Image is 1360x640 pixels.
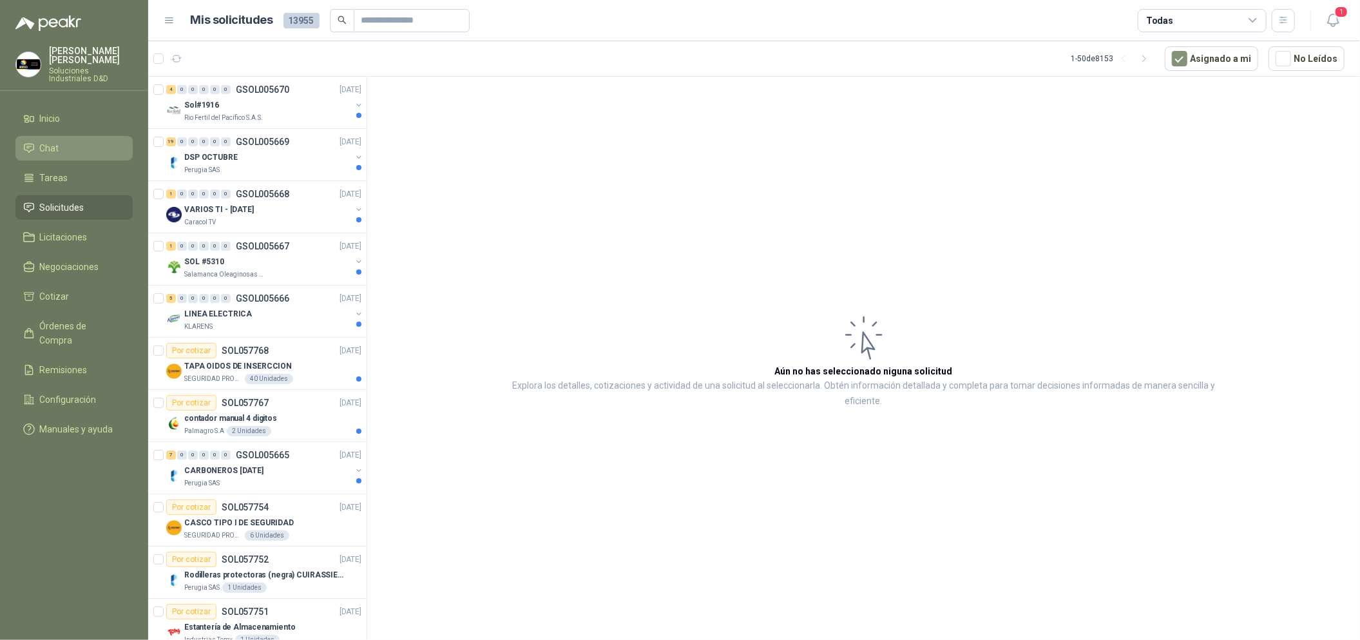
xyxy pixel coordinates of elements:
div: Por cotizar [166,499,216,515]
p: Perugia SAS [184,583,220,593]
p: CARBONEROS [DATE] [184,465,263,477]
p: SOL057751 [222,607,269,616]
div: 0 [210,189,220,199]
div: 0 [188,294,198,303]
p: Perugia SAS [184,478,220,489]
div: 0 [210,294,220,303]
a: 1 0 0 0 0 0 GSOL005667[DATE] Company LogoSOL #5310Salamanca Oleaginosas SAS [166,238,364,280]
div: 0 [221,85,231,94]
p: [DATE] [340,606,361,618]
div: 0 [177,189,187,199]
a: Tareas [15,166,133,190]
span: 13955 [283,13,320,28]
div: 0 [177,294,187,303]
div: 1 [166,242,176,251]
img: Company Logo [166,468,182,483]
p: [DATE] [340,345,361,357]
span: Órdenes de Compra [40,319,120,347]
span: Chat [40,141,59,155]
p: SEGURIDAD PROVISER LTDA [184,374,242,384]
span: Remisiones [40,363,88,377]
p: VARIOS TI - [DATE] [184,204,254,216]
div: Por cotizar [166,552,216,567]
p: Explora los detalles, cotizaciones y actividad de una solicitud al seleccionarla. Obtén informaci... [496,378,1231,409]
a: Órdenes de Compra [15,314,133,353]
p: [PERSON_NAME] [PERSON_NAME] [49,46,133,64]
span: search [338,15,347,24]
div: 40 Unidades [245,374,293,384]
p: KLARENS [184,322,213,332]
div: 0 [199,451,209,460]
div: 0 [210,137,220,146]
p: [DATE] [340,449,361,461]
p: Palmagro S.A [184,426,224,436]
div: 0 [210,451,220,460]
h1: Mis solicitudes [191,11,273,30]
p: TAPA OIDOS DE INSERCCION [184,360,292,373]
span: Cotizar [40,289,70,304]
a: Licitaciones [15,225,133,249]
p: GSOL005668 [236,189,289,199]
div: 0 [188,137,198,146]
p: [DATE] [340,501,361,514]
div: 0 [199,242,209,251]
img: Company Logo [166,259,182,275]
p: GSOL005669 [236,137,289,146]
a: Cotizar [15,284,133,309]
span: Negociaciones [40,260,99,274]
button: Asignado a mi [1165,46,1258,71]
div: 0 [221,189,231,199]
div: 0 [199,294,209,303]
div: 0 [188,242,198,251]
p: [DATE] [340,84,361,96]
div: 0 [188,85,198,94]
p: GSOL005666 [236,294,289,303]
div: 7 [166,451,176,460]
img: Company Logo [166,625,182,640]
a: Por cotizarSOL057768[DATE] Company LogoTAPA OIDOS DE INSERCCIONSEGURIDAD PROVISER LTDA40 Unidades [148,338,367,390]
div: 0 [199,137,209,146]
img: Company Logo [166,207,182,222]
a: Manuales y ayuda [15,417,133,441]
div: 19 [166,137,176,146]
button: No Leídos [1269,46,1345,71]
div: 1 [166,189,176,199]
span: Inicio [40,112,61,126]
div: 2 Unidades [227,426,271,436]
div: 0 [199,85,209,94]
p: LINEA ELECTRICA [184,308,252,320]
span: Configuración [40,393,97,407]
p: GSOL005670 [236,85,289,94]
a: Por cotizarSOL057752[DATE] Company LogoRodilleras protectoras (negra) CUIRASSIER para motocicleta... [148,547,367,599]
button: 1 [1321,9,1345,32]
p: Rio Fertil del Pacífico S.A.S. [184,113,263,123]
span: 1 [1334,6,1348,18]
span: Manuales y ayuda [40,422,113,436]
img: Company Logo [166,416,182,431]
p: [DATE] [340,397,361,409]
div: 0 [177,137,187,146]
a: 5 0 0 0 0 0 GSOL005666[DATE] Company LogoLINEA ELECTRICAKLARENS [166,291,364,332]
p: [DATE] [340,136,361,148]
p: SEGURIDAD PROVISER LTDA [184,530,242,541]
p: [DATE] [340,240,361,253]
a: Por cotizarSOL057754[DATE] Company LogoCASCO TIPO I DE SEGURIDADSEGURIDAD PROVISER LTDA6 Unidades [148,494,367,547]
h3: Aún no has seleccionado niguna solicitud [775,364,953,378]
div: 1 Unidades [222,583,267,593]
a: Chat [15,136,133,160]
p: contador manual 4 digitos [184,412,277,425]
p: GSOL005665 [236,451,289,460]
p: [DATE] [340,188,361,200]
div: 0 [221,451,231,460]
div: 4 [166,85,176,94]
span: Solicitudes [40,200,84,215]
a: Por cotizarSOL057767[DATE] Company Logocontador manual 4 digitosPalmagro S.A2 Unidades [148,390,367,442]
p: Rodilleras protectoras (negra) CUIRASSIER para motocicleta, rodilleras para motocicleta, [184,569,345,581]
div: 0 [221,294,231,303]
div: 1 - 50 de 8153 [1071,48,1154,69]
span: Licitaciones [40,230,88,244]
p: SOL057768 [222,346,269,355]
div: 0 [188,451,198,460]
img: Company Logo [166,572,182,588]
div: 0 [210,85,220,94]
